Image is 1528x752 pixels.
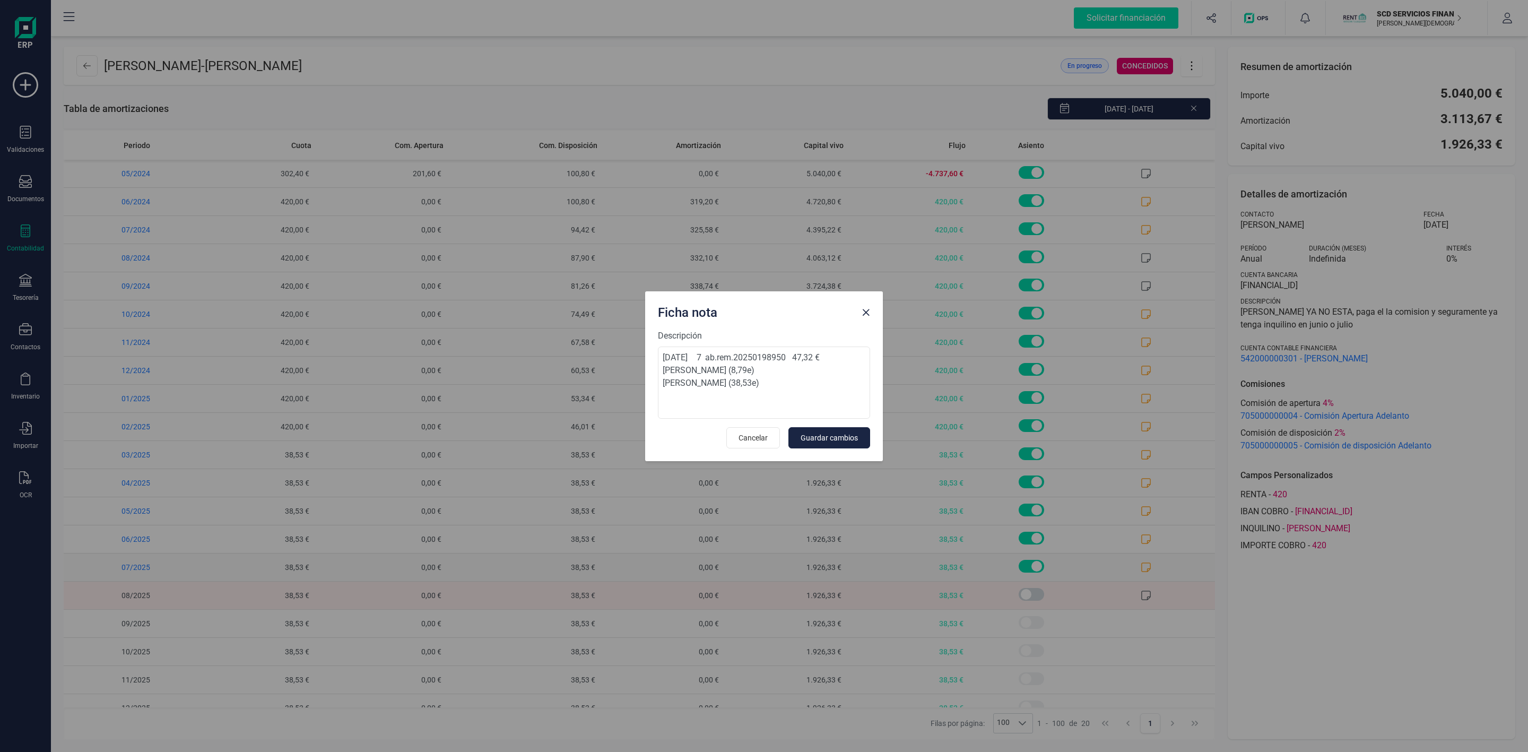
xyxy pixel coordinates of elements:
[857,304,874,321] button: Close
[654,300,857,321] div: Ficha nota
[788,427,870,448] button: Guardar cambios
[801,433,858,443] span: Guardar cambios
[739,433,768,443] span: Cancelar
[726,427,780,448] button: Cancelar
[658,347,870,419] textarea: [DATE] 7 ab.rem.20250198950 47,32 € [PERSON_NAME] (8,79e) [PERSON_NAME] (38,53e)
[658,330,870,342] label: Descripción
